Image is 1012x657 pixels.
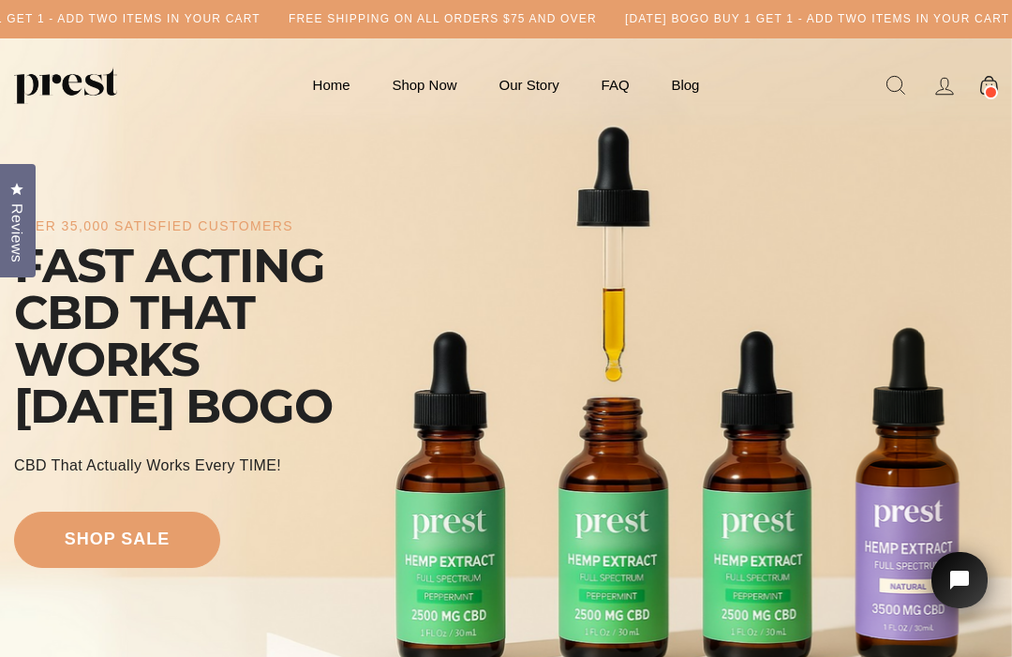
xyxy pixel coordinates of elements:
div: FAST ACTING CBD THAT WORKS [DATE] BOGO [14,243,436,430]
a: Blog [652,67,718,103]
img: PREST ORGANICS [14,67,117,104]
div: CBD That Actually Works every TIME! [14,455,281,476]
a: shop sale [14,512,220,568]
a: Our Story [481,67,578,103]
span: Reviews [5,203,29,262]
h5: [DATE] BOGO BUY 1 GET 1 - ADD TWO ITEMS IN YOUR CART [625,11,1009,27]
h5: Free Shipping on all orders $75 and over [289,11,597,27]
div: over 35,000 satisfied customers [14,218,293,234]
a: FAQ [583,67,648,103]
a: Shop Now [373,67,475,103]
ul: Primary [294,67,719,103]
a: Home [294,67,369,103]
iframe: Tidio Chat [907,526,1012,657]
